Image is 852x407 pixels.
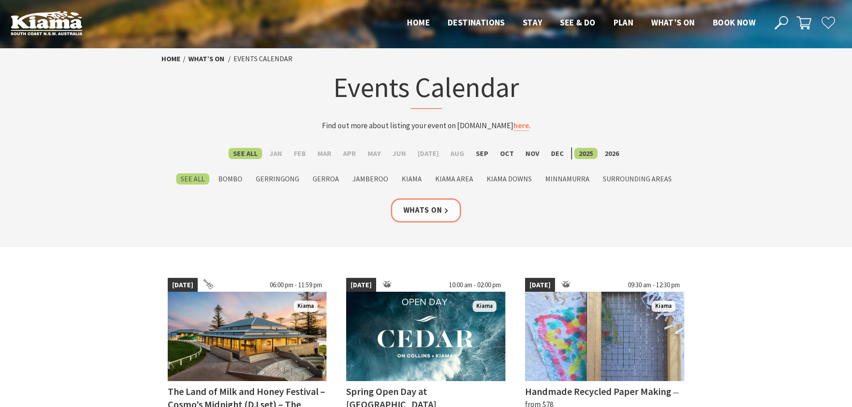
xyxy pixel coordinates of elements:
[388,148,411,159] label: Jun
[168,278,198,292] span: [DATE]
[348,173,393,185] label: Jamberoo
[265,278,326,292] span: 06:00 pm - 11:59 pm
[598,173,676,185] label: Surrounding Areas
[471,148,493,159] label: Sep
[391,198,462,222] a: Whats On
[446,148,469,159] label: Aug
[413,148,443,159] label: [DATE]
[407,17,430,28] span: Home
[525,385,671,398] h4: Handmade Recycled Paper Making
[397,173,426,185] label: Kiama
[308,173,343,185] label: Gerroa
[251,173,304,185] label: Gerringong
[547,148,568,159] label: Dec
[448,17,505,28] span: Destinations
[623,278,684,292] span: 09:30 am - 12:30 pm
[176,173,209,185] label: See All
[161,54,181,63] a: Home
[652,301,675,312] span: Kiama
[313,148,336,159] label: Mar
[346,278,376,292] span: [DATE]
[251,120,602,132] p: Find out more about listing your event on [DOMAIN_NAME] .
[11,11,82,35] img: Kiama Logo
[339,148,360,159] label: Apr
[600,148,623,159] label: 2026
[482,173,536,185] label: Kiama Downs
[214,173,247,185] label: Bombo
[233,53,292,65] li: Events Calendar
[574,148,598,159] label: 2025
[431,173,478,185] label: Kiama Area
[521,148,544,159] label: Nov
[525,278,555,292] span: [DATE]
[541,173,594,185] label: Minnamurra
[398,16,764,30] nav: Main Menu
[265,148,287,159] label: Jan
[294,301,318,312] span: Kiama
[513,121,529,131] a: here
[651,17,695,28] span: What’s On
[188,54,225,63] a: What’s On
[525,292,684,381] img: Handmade Paper
[229,148,262,159] label: See All
[473,301,496,312] span: Kiama
[363,148,385,159] label: May
[445,278,505,292] span: 10:00 am - 02:00 pm
[523,17,543,28] span: Stay
[614,17,634,28] span: Plan
[168,292,327,381] img: Land of Milk an Honey Festival
[251,69,602,109] h1: Events Calendar
[496,148,518,159] label: Oct
[560,17,595,28] span: See & Do
[713,17,755,28] span: Book now
[289,148,310,159] label: Feb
